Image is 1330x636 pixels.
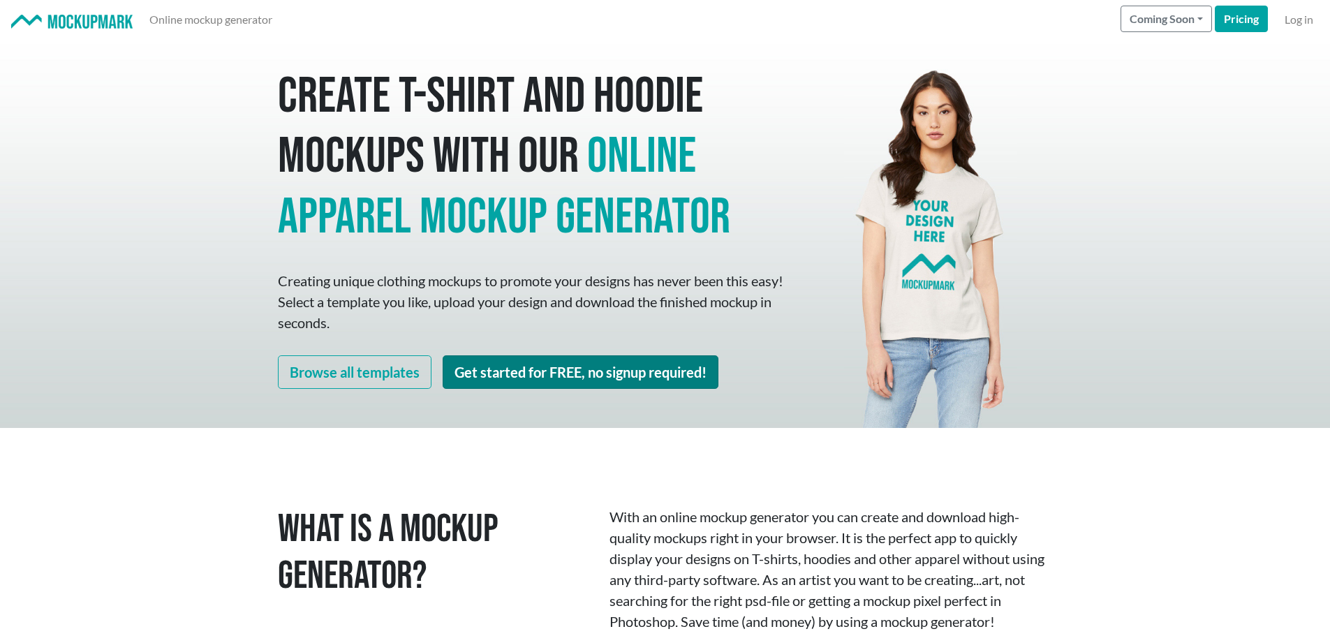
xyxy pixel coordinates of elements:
a: Log in [1279,6,1319,34]
p: Creating unique clothing mockups to promote your designs has never been this easy! Select a templ... [278,270,788,333]
span: online apparel mockup generator [278,126,730,247]
h1: What is a Mockup Generator? [278,506,589,600]
a: Pricing [1215,6,1268,32]
a: Browse all templates [278,355,431,389]
button: Coming Soon [1121,6,1212,32]
img: Mockup Mark hero - your design here [844,39,1017,428]
h1: Create T-shirt and hoodie mockups with our [278,67,788,248]
p: With an online mockup generator you can create and download high-quality mockups right in your br... [609,506,1053,632]
a: Online mockup generator [144,6,278,34]
img: Mockup Mark [11,15,133,29]
a: Get started for FREE, no signup required! [443,355,718,389]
